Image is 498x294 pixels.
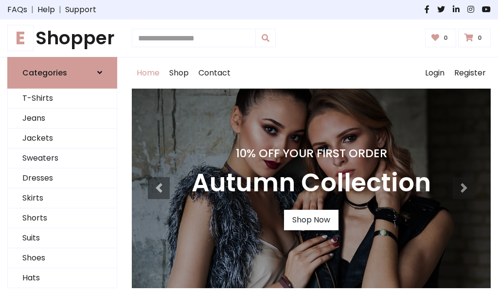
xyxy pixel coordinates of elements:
[22,68,67,77] h6: Categories
[192,168,431,198] h3: Autumn Collection
[192,147,431,160] h4: 10% Off Your First Order
[475,34,484,42] span: 0
[65,4,96,16] a: Support
[55,4,65,16] span: |
[7,4,27,16] a: FAQs
[7,57,117,89] a: Categories
[37,4,55,16] a: Help
[441,34,450,42] span: 0
[27,4,37,16] span: |
[284,210,338,230] a: Shop Now
[8,248,117,268] a: Shoes
[8,268,117,288] a: Hats
[8,228,117,248] a: Suits
[7,27,117,49] h1: Shopper
[8,168,117,188] a: Dresses
[8,129,117,148] a: Jackets
[164,57,194,89] a: Shop
[7,25,34,51] span: E
[449,57,491,89] a: Register
[420,57,449,89] a: Login
[8,148,117,168] a: Sweaters
[8,188,117,208] a: Skirts
[132,57,164,89] a: Home
[194,57,235,89] a: Contact
[7,27,117,49] a: EShopper
[458,29,491,47] a: 0
[8,109,117,129] a: Jeans
[425,29,457,47] a: 0
[8,208,117,228] a: Shorts
[8,89,117,109] a: T-Shirts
